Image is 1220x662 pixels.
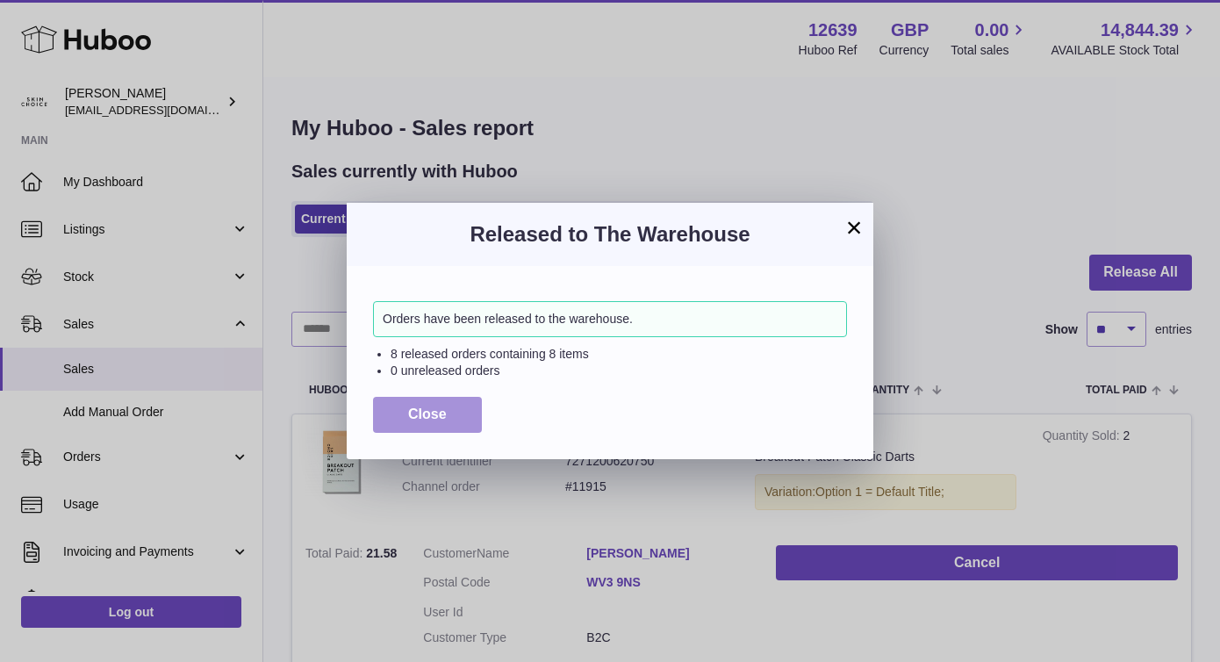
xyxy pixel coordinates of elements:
[408,407,447,421] span: Close
[843,217,865,238] button: ×
[373,397,482,433] button: Close
[391,363,847,379] li: 0 unreleased orders
[373,301,847,337] div: Orders have been released to the warehouse.
[391,346,847,363] li: 8 released orders containing 8 items
[373,220,847,248] h3: Released to The Warehouse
